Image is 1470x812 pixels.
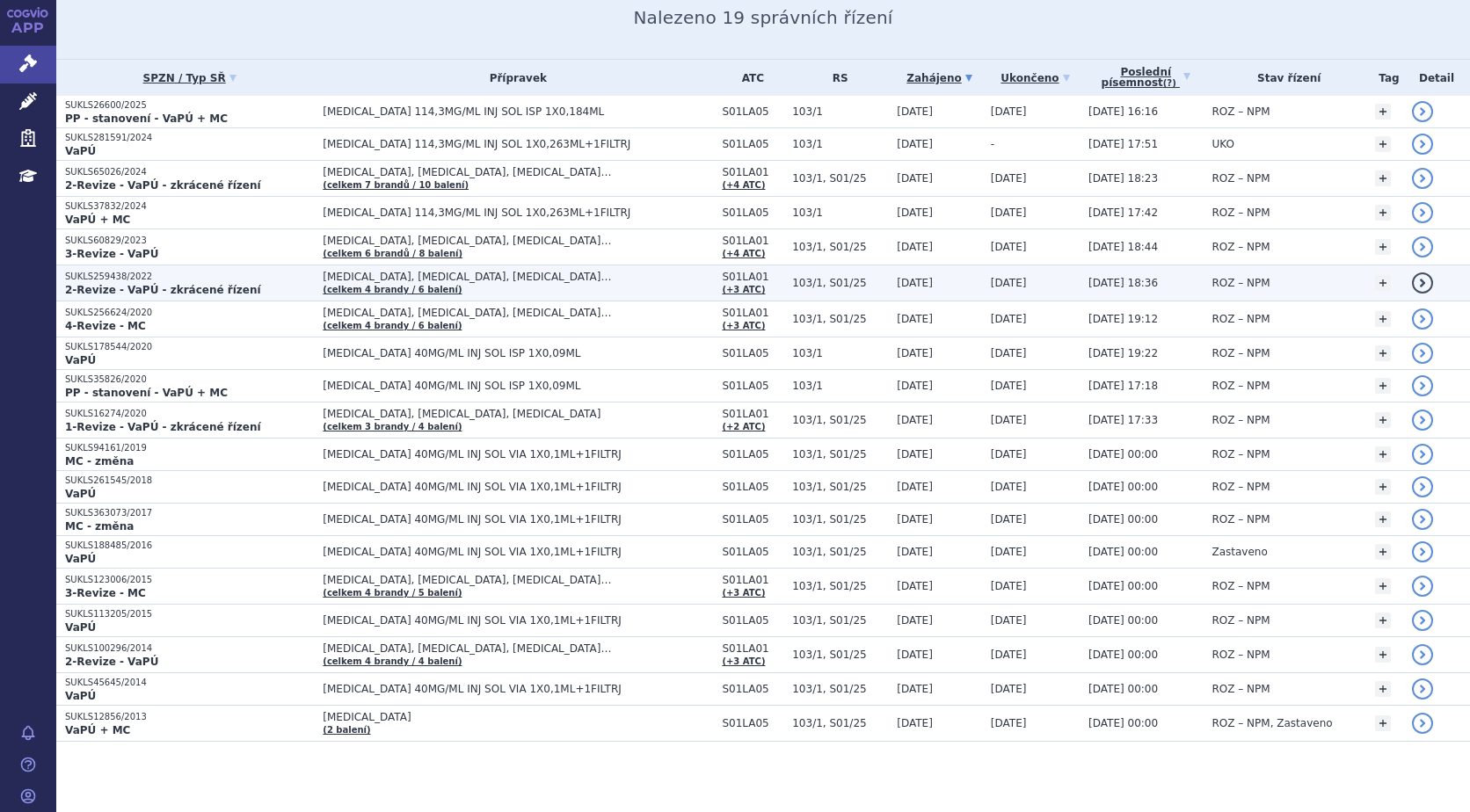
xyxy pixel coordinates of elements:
span: 103/1, S01/25 [792,683,888,695]
span: [DATE] [991,546,1027,558]
a: + [1375,239,1391,255]
span: 103/1, S01/25 [792,513,888,526]
a: + [1375,681,1391,697]
th: RS [783,60,888,96]
a: detail [1412,610,1433,631]
a: detail [1412,576,1433,597]
span: [DATE] [897,277,933,289]
a: + [1375,311,1391,327]
p: SUKLS16274/2020 [65,408,314,420]
span: S01LA01 [722,574,783,586]
span: - [991,138,994,150]
a: (2 balení) [323,725,370,735]
strong: VaPÚ + MC [65,724,130,736]
span: ROZ – NPM [1212,380,1270,392]
span: [DATE] 00:00 [1088,649,1158,661]
a: (+2 ATC) [722,422,765,431]
span: [DATE] 18:23 [1088,172,1158,185]
span: [DATE] [991,683,1027,695]
span: [DATE] [897,105,933,118]
th: Stav řízení [1203,60,1366,96]
span: 103/1, S01/25 [792,313,888,325]
span: [DATE] [897,414,933,426]
span: [MEDICAL_DATA] 40MG/ML INJ SOL ISP 1X0,09ML [323,347,713,359]
span: 103/1 [792,380,888,392]
span: [DATE] 17:51 [1088,138,1158,150]
span: ROZ – NPM [1212,513,1270,526]
span: ROZ – NPM [1212,313,1270,325]
a: + [1375,511,1391,527]
a: (celkem 4 brandy / 6 balení) [323,285,462,294]
a: detail [1412,343,1433,364]
span: [MEDICAL_DATA] 114,3MG/ML INJ SOL 1X0,263ML+1FILTRJ [323,138,713,150]
a: detail [1412,509,1433,530]
span: [MEDICAL_DATA], [MEDICAL_DATA], [MEDICAL_DATA] [323,408,713,420]
strong: PP - stanovení - VaPÚ + MC [65,387,228,399]
a: detail [1412,134,1433,155]
span: [DATE] [991,717,1027,729]
strong: 3-Revize - VaPÚ [65,248,158,260]
span: S01LA05 [722,683,783,695]
span: [DATE] [897,172,933,185]
strong: VaPÚ [65,145,96,157]
span: S01LA01 [722,408,783,420]
strong: 2-Revize - VaPÚ [65,656,158,668]
span: ROZ – NPM [1212,172,1270,185]
span: [DATE] [991,207,1027,219]
a: detail [1412,644,1433,665]
a: + [1375,345,1391,361]
a: detail [1412,375,1433,396]
span: ROZ – NPM [1212,580,1270,592]
span: [DATE] [897,138,933,150]
span: [DATE] 18:36 [1088,277,1158,289]
span: S01LA01 [722,271,783,283]
span: [DATE] [897,241,933,253]
span: S01LA05 [722,448,783,460]
p: SUKLS37832/2024 [65,200,314,213]
a: detail [1412,410,1433,431]
span: [MEDICAL_DATA] 114,3MG/ML INJ SOL 1X0,263ML+1FILTRJ [323,207,713,219]
span: 103/1, S01/25 [792,481,888,493]
strong: PP - stanovení - VaPÚ + MC [65,112,228,125]
a: detail [1412,476,1433,497]
span: [MEDICAL_DATA] 40MG/ML INJ SOL VIA 1X0,1ML+1FILTRJ [323,614,713,627]
a: (+4 ATC) [722,249,765,258]
span: [DATE] 00:00 [1088,580,1158,592]
span: [DATE] 16:16 [1088,105,1158,118]
a: (celkem 7 brandů / 10 balení) [323,180,469,190]
a: (celkem 4 brandy / 6 balení) [323,321,462,330]
span: 103/1, S01/25 [792,414,888,426]
span: ROZ – NPM [1212,683,1270,695]
span: [DATE] [897,683,933,695]
span: S01LA01 [722,642,783,655]
strong: 3-Revize - MC [65,587,146,599]
span: 103/1 [792,347,888,359]
span: 103/1 [792,207,888,219]
strong: VaPÚ [65,621,96,634]
a: detail [1412,444,1433,465]
p: SUKLS178544/2020 [65,341,314,353]
a: detail [1412,678,1433,700]
p: SUKLS363073/2017 [65,507,314,519]
span: ROZ – NPM [1212,277,1270,289]
p: SUKLS35826/2020 [65,373,314,386]
span: [DATE] [991,614,1027,627]
a: + [1375,544,1391,560]
span: [DATE] [897,481,933,493]
span: [MEDICAL_DATA] 40MG/ML INJ SOL VIA 1X0,1ML+1FILTRJ [323,683,713,695]
span: S01LA05 [722,347,783,359]
span: [DATE] [897,717,933,729]
span: [DATE] [991,277,1027,289]
a: SPZN / Typ SŘ [65,66,314,91]
a: detail [1412,168,1433,189]
span: 103/1, S01/25 [792,649,888,661]
a: detail [1412,202,1433,223]
strong: MC - změna [65,455,134,468]
p: SUKLS188485/2016 [65,540,314,552]
a: detail [1412,713,1433,734]
span: S01LA05 [722,614,783,627]
span: [MEDICAL_DATA] 40MG/ML INJ SOL VIA 1X0,1ML+1FILTRJ [323,481,713,493]
span: [MEDICAL_DATA] 114,3MG/ML INJ SOL ISP 1X0,184ML [323,105,713,118]
span: [DATE] [991,448,1027,460]
span: [DATE] 19:22 [1088,347,1158,359]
